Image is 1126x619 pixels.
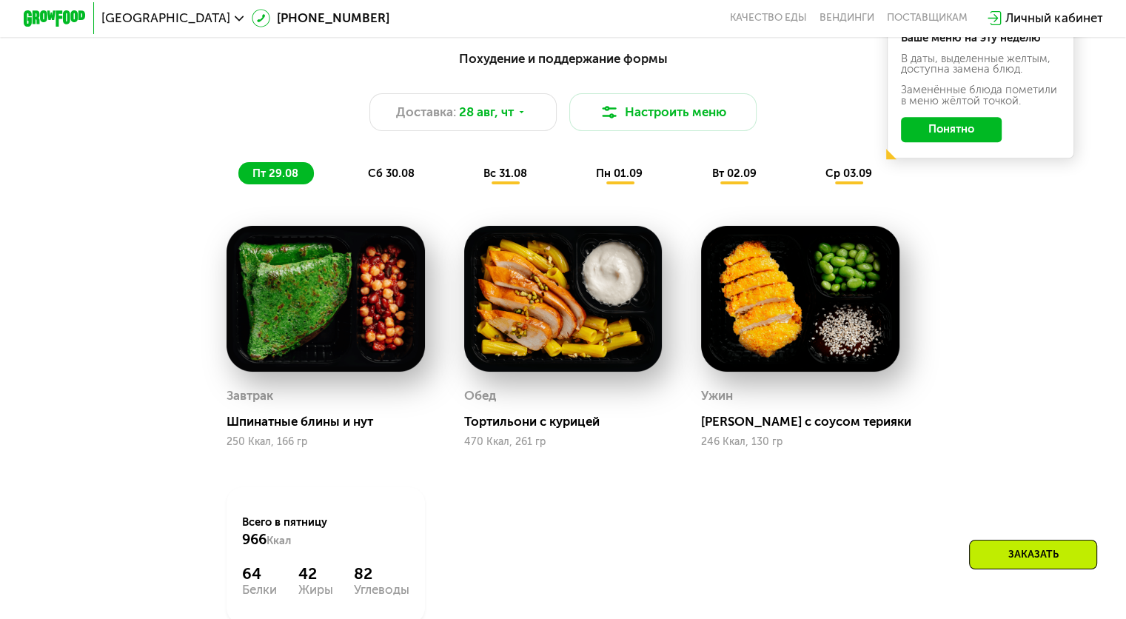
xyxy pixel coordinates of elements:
[354,583,409,596] div: Углеводы
[100,49,1026,68] div: Похудение и поддержание формы
[730,12,807,24] a: Качество еды
[298,564,333,583] div: 42
[354,564,409,583] div: 82
[396,103,456,121] span: Доставка:
[1005,9,1102,27] div: Личный кабинет
[969,540,1097,569] div: Заказать
[464,384,496,408] div: Обед
[820,12,874,24] a: Вендинги
[701,414,911,429] div: [PERSON_NAME] с соусом терияки
[901,53,1061,76] div: В даты, выделенные желтым, доступна замена блюд.
[711,167,756,180] span: вт 02.09
[101,12,230,24] span: [GEOGRAPHIC_DATA]
[242,564,277,583] div: 64
[252,9,389,27] a: [PHONE_NUMBER]
[242,531,267,548] span: 966
[825,167,872,180] span: ср 03.09
[242,583,277,596] div: Белки
[569,93,757,131] button: Настроить меню
[227,414,437,429] div: Шпинатные блины и нут
[367,167,414,180] span: сб 30.08
[459,103,514,121] span: 28 авг, чт
[227,436,425,448] div: 250 Ккал, 166 гр
[464,414,674,429] div: Тортильони с курицей
[298,583,333,596] div: Жиры
[901,117,1002,142] button: Понятно
[267,534,291,547] span: Ккал
[701,384,733,408] div: Ужин
[483,167,527,180] span: вс 31.08
[901,33,1061,44] div: Ваше меню на эту неделю
[887,12,968,24] div: поставщикам
[242,515,409,549] div: Всего в пятницу
[901,84,1061,107] div: Заменённые блюда пометили в меню жёлтой точкой.
[227,384,273,408] div: Завтрак
[596,167,643,180] span: пн 01.09
[701,436,899,448] div: 246 Ккал, 130 гр
[464,436,663,448] div: 470 Ккал, 261 гр
[252,167,298,180] span: пт 29.08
